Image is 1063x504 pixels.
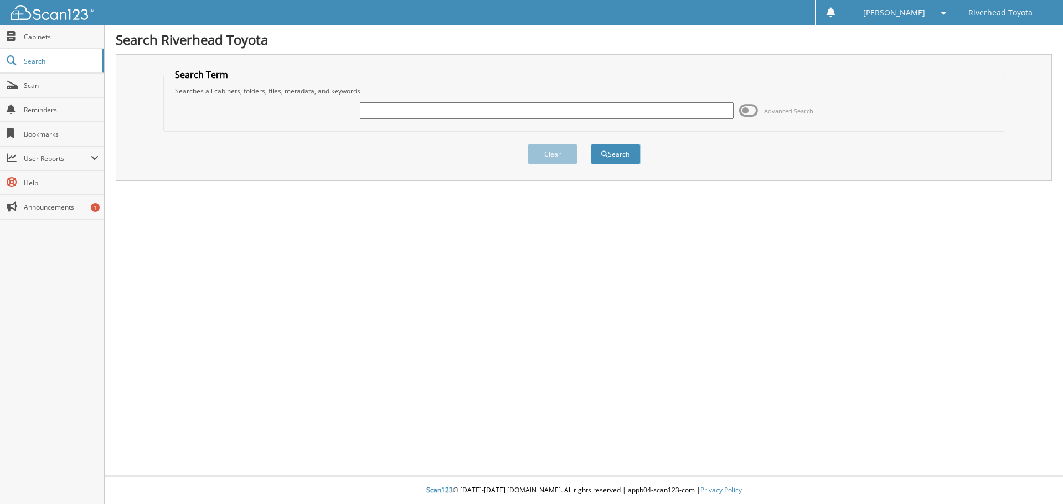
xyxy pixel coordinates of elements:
span: User Reports [24,154,91,163]
span: Scan [24,81,99,90]
div: Searches all cabinets, folders, files, metadata, and keywords [169,86,999,96]
button: Search [591,144,641,164]
span: Bookmarks [24,129,99,139]
legend: Search Term [169,69,234,81]
div: © [DATE]-[DATE] [DOMAIN_NAME]. All rights reserved | appb04-scan123-com | [105,477,1063,504]
button: Clear [528,144,577,164]
span: Help [24,178,99,188]
span: Announcements [24,202,99,212]
a: Privacy Policy [700,485,742,495]
img: scan123-logo-white.svg [11,5,94,20]
span: Reminders [24,105,99,115]
span: Search [24,56,97,66]
span: Cabinets [24,32,99,41]
div: 1 [91,203,100,212]
span: Advanced Search [764,107,813,115]
span: Scan123 [426,485,453,495]
span: Riverhead Toyota [968,9,1033,16]
span: [PERSON_NAME] [863,9,925,16]
h1: Search Riverhead Toyota [116,30,1052,49]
